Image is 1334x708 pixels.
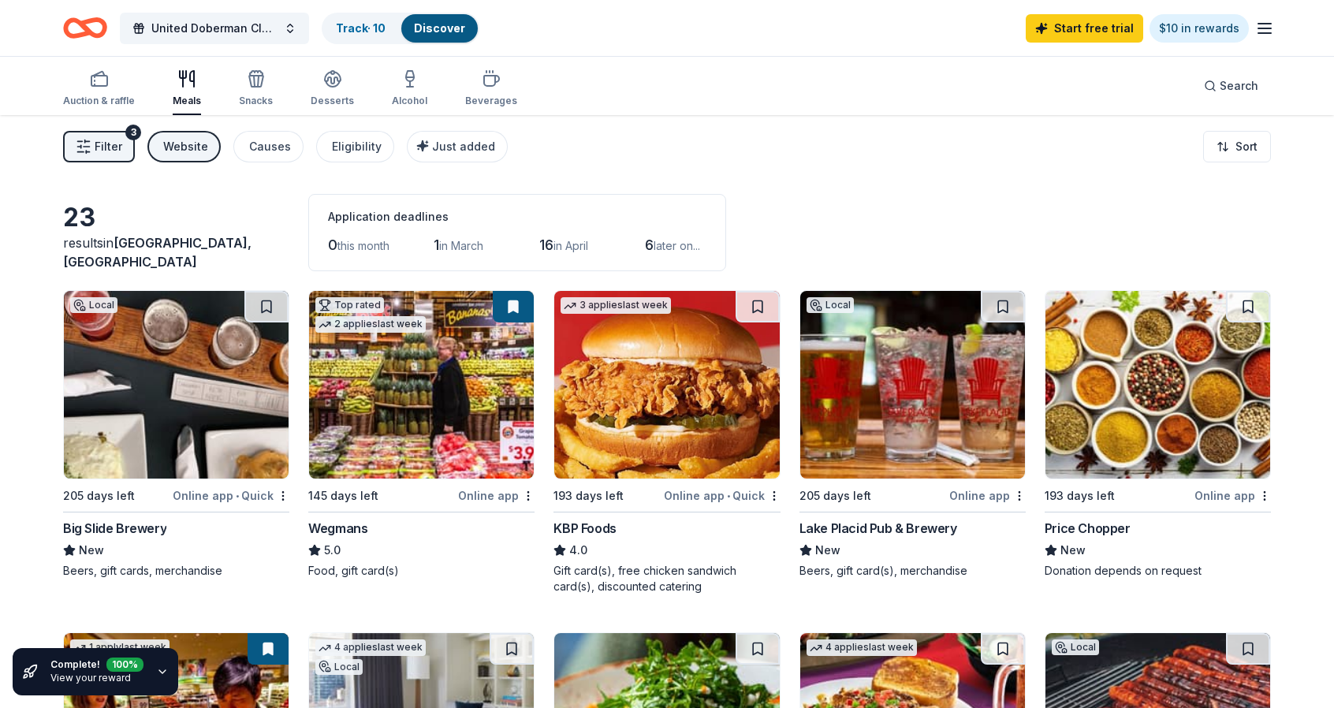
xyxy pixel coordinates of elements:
[63,486,135,505] div: 205 days left
[1235,137,1258,156] span: Sort
[173,63,201,115] button: Meals
[63,290,289,579] a: Image for Big Slide BreweryLocal205 days leftOnline app•QuickBig Slide BreweryNewBeers, gift card...
[1191,70,1271,102] button: Search
[337,239,389,252] span: this month
[311,95,354,107] div: Desserts
[1026,14,1143,43] a: Start free trial
[106,657,143,671] div: 100 %
[645,237,654,253] span: 6
[553,519,616,538] div: KBP Foods
[311,63,354,115] button: Desserts
[553,563,780,594] div: Gift card(s), free chicken sandwich card(s), discounted catering
[553,239,588,252] span: in April
[1203,131,1271,162] button: Sort
[308,486,378,505] div: 145 days left
[664,486,781,505] div: Online app Quick
[324,541,341,560] span: 5.0
[554,291,779,479] img: Image for KBP Foods
[800,291,1025,479] img: Image for Lake Placid Pub & Brewery
[328,207,706,226] div: Application deadlines
[1220,76,1258,95] span: Search
[125,125,141,140] div: 3
[434,237,439,253] span: 1
[308,290,535,579] a: Image for WegmansTop rated2 applieslast week145 days leftOnline appWegmans5.0Food, gift card(s)
[236,490,239,502] span: •
[63,63,135,115] button: Auction & raffle
[465,95,517,107] div: Beverages
[1052,639,1099,655] div: Local
[63,563,289,579] div: Beers, gift cards, merchandise
[336,21,386,35] a: Track· 10
[328,237,337,253] span: 0
[147,131,221,162] button: Website
[63,95,135,107] div: Auction & raffle
[63,131,135,162] button: Filter3
[63,202,289,233] div: 23
[654,239,700,252] span: later on...
[553,486,624,505] div: 193 days left
[239,95,273,107] div: Snacks
[561,297,671,314] div: 3 applies last week
[63,9,107,47] a: Home
[79,541,104,560] span: New
[1045,291,1270,479] img: Image for Price Chopper
[315,659,363,675] div: Local
[332,137,382,156] div: Eligibility
[173,95,201,107] div: Meals
[308,519,367,538] div: Wegmans
[64,291,289,479] img: Image for Big Slide Brewery
[392,95,427,107] div: Alcohol
[249,137,291,156] div: Causes
[807,297,854,313] div: Local
[315,297,384,313] div: Top rated
[392,63,427,115] button: Alcohol
[308,563,535,579] div: Food, gift card(s)
[1194,486,1271,505] div: Online app
[432,140,495,153] span: Just added
[1045,563,1271,579] div: Donation depends on request
[315,316,426,333] div: 2 applies last week
[95,137,122,156] span: Filter
[70,297,117,313] div: Local
[799,519,957,538] div: Lake Placid Pub & Brewery
[465,63,517,115] button: Beverages
[63,235,252,270] span: [GEOGRAPHIC_DATA], [GEOGRAPHIC_DATA]
[727,490,730,502] span: •
[50,658,143,672] div: Complete!
[63,519,166,538] div: Big Slide Brewery
[799,563,1026,579] div: Beers, gift card(s), merchandise
[815,541,840,560] span: New
[1045,290,1271,579] a: Image for Price Chopper193 days leftOnline appPrice ChopperNewDonation depends on request
[439,239,483,252] span: in March
[539,237,553,253] span: 16
[949,486,1026,505] div: Online app
[63,233,289,271] div: results
[163,137,208,156] div: Website
[807,639,917,656] div: 4 applies last week
[322,13,479,44] button: Track· 10Discover
[233,131,304,162] button: Causes
[1045,486,1115,505] div: 193 days left
[173,486,289,505] div: Online app Quick
[315,639,426,656] div: 4 applies last week
[120,13,309,44] button: United Doberman Club Nationals 2026
[407,131,508,162] button: Just added
[1150,14,1249,43] a: $10 in rewards
[239,63,273,115] button: Snacks
[799,290,1026,579] a: Image for Lake Placid Pub & BreweryLocal205 days leftOnline appLake Placid Pub & BreweryNewBeers,...
[414,21,465,35] a: Discover
[316,131,394,162] button: Eligibility
[151,19,278,38] span: United Doberman Club Nationals 2026
[458,486,535,505] div: Online app
[309,291,534,479] img: Image for Wegmans
[553,290,780,594] a: Image for KBP Foods3 applieslast week193 days leftOnline app•QuickKBP Foods4.0Gift card(s), free ...
[1045,519,1131,538] div: Price Chopper
[1060,541,1086,560] span: New
[799,486,871,505] div: 205 days left
[569,541,587,560] span: 4.0
[50,672,131,684] a: View your reward
[63,235,252,270] span: in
